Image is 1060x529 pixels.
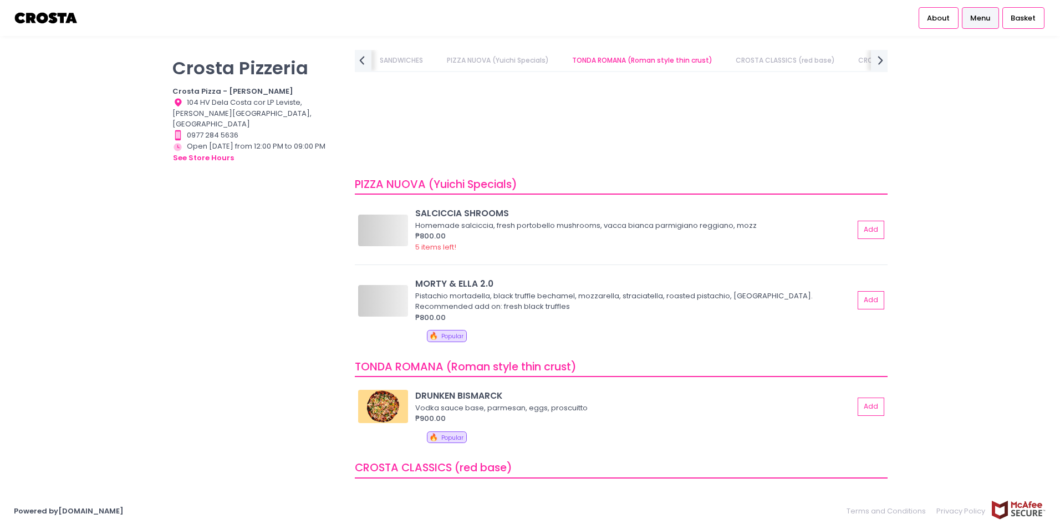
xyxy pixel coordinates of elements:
[415,389,854,402] div: DRUNKEN BISMARCK
[415,312,854,323] div: ₱800.00
[14,8,79,28] img: logo
[561,50,723,71] a: TONDA ROMANA (Roman style thin crust)
[429,432,438,442] span: 🔥
[369,50,434,71] a: SANDWICHES
[931,500,991,522] a: Privacy Policy
[355,177,517,192] span: PIZZA NUOVA (Yuichi Specials)
[415,207,854,220] div: SALCICCIA SHROOMS
[725,50,846,71] a: CROSTA CLASSICS (red base)
[172,152,235,164] button: see store hours
[355,359,577,374] span: TONDA ROMANA (Roman style thin crust)
[441,332,463,340] span: Popular
[441,434,463,442] span: Popular
[858,291,884,309] button: Add
[415,403,850,414] div: Vodka sauce base, parmesan, eggs, proscuitto
[1011,13,1036,24] span: Basket
[172,57,341,79] p: Crosta Pizzeria
[970,13,990,24] span: Menu
[847,500,931,522] a: Terms and Conditions
[962,7,999,28] a: Menu
[991,500,1046,520] img: mcafee-secure
[415,277,854,290] div: MORTY & ELLA 2.0
[415,413,854,424] div: ₱900.00
[858,221,884,239] button: Add
[172,97,341,130] div: 104 HV Dela Costa cor LP Leviste, [PERSON_NAME][GEOGRAPHIC_DATA], [GEOGRAPHIC_DATA]
[436,50,559,71] a: PIZZA NUOVA (Yuichi Specials)
[927,13,950,24] span: About
[429,330,438,341] span: 🔥
[172,141,341,164] div: Open [DATE] from 12:00 PM to 09:00 PM
[358,390,408,423] img: DRUNKEN BISMARCK
[14,506,124,516] a: Powered by[DOMAIN_NAME]
[415,220,850,231] div: Homemade salciccia, fresh portobello mushrooms, vacca bianca parmigiano reggiano, mozz
[415,231,854,242] div: ₱800.00
[415,242,456,252] span: 5 items left!
[848,50,977,71] a: CROSTA CLASSICS (white base)
[355,460,512,475] span: CROSTA CLASSICS (red base)
[919,7,959,28] a: About
[415,291,850,312] div: Pistachio mortadella, black truffle bechamel, mozzarella, straciatella, roasted pistachio, [GEOGR...
[172,130,341,141] div: 0977 284 5636
[172,86,293,96] b: Crosta Pizza - [PERSON_NAME]
[858,398,884,416] button: Add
